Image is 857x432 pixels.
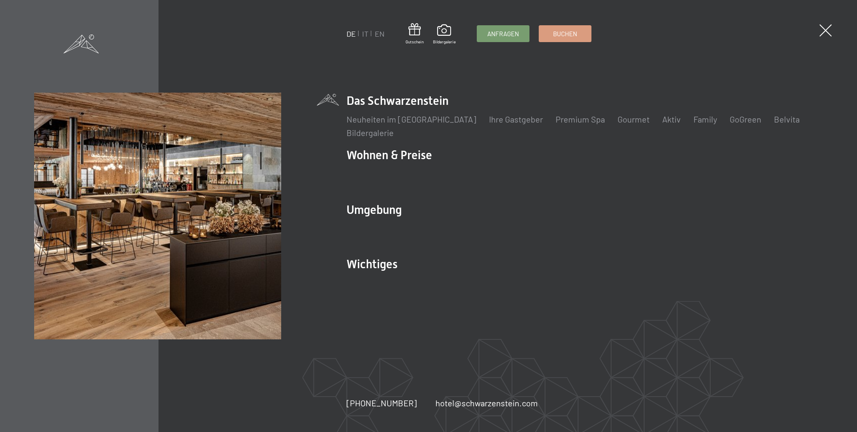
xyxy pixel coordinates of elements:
[553,29,577,38] span: Buchen
[347,114,476,124] a: Neuheiten im [GEOGRAPHIC_DATA]
[693,114,717,124] a: Family
[539,26,591,42] a: Buchen
[433,24,456,45] a: Bildergalerie
[477,26,529,42] a: Anfragen
[662,114,681,124] a: Aktiv
[375,29,384,38] a: EN
[406,23,424,45] a: Gutschein
[618,114,650,124] a: Gourmet
[347,398,417,408] span: [PHONE_NUMBER]
[556,114,605,124] a: Premium Spa
[487,29,519,38] span: Anfragen
[347,128,394,138] a: Bildergalerie
[347,397,417,409] a: [PHONE_NUMBER]
[347,29,356,38] a: DE
[489,114,543,124] a: Ihre Gastgeber
[34,93,281,339] img: Wellnesshotel Südtirol SCHWARZENSTEIN - Wellnessurlaub in den Alpen, Wandern und Wellness
[435,397,538,409] a: hotel@schwarzenstein.com
[730,114,761,124] a: GoGreen
[433,39,456,45] span: Bildergalerie
[406,39,424,45] span: Gutschein
[774,114,800,124] a: Belvita
[362,29,368,38] a: IT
